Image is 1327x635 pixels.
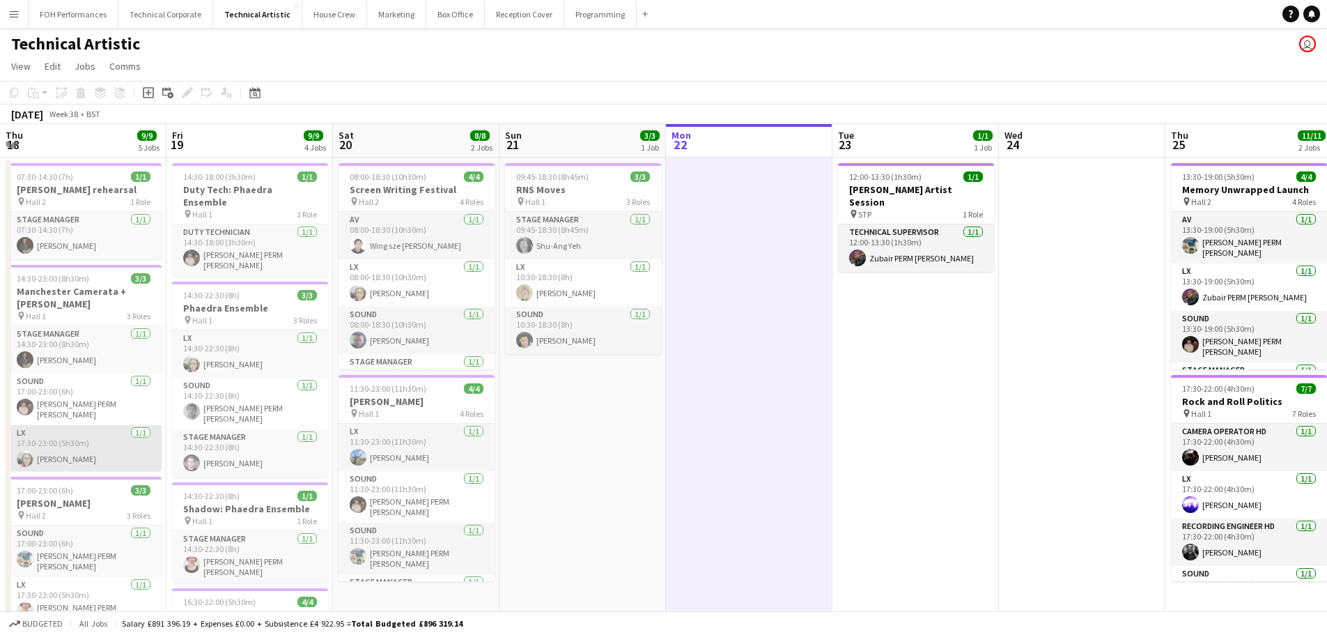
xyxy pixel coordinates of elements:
[22,619,63,629] span: Budgeted
[1296,171,1316,182] span: 4/4
[1182,383,1255,394] span: 17:30-22:00 (4h30m)
[339,523,495,574] app-card-role: Sound1/111:30-23:00 (11h30m)[PERSON_NAME] PERM [PERSON_NAME]
[1298,142,1325,153] div: 2 Jobs
[183,491,240,501] span: 14:30-22:30 (8h)
[46,109,81,119] span: Week 38
[192,516,212,526] span: Hall 1
[172,282,328,477] div: 14:30-22:30 (8h)3/3Phaedra Ensemble Hall 13 RolesLX1/114:30-22:30 (8h)[PERSON_NAME]Sound1/114:30-...
[130,197,150,207] span: 1 Role
[26,311,46,321] span: Hall 1
[172,129,183,141] span: Fri
[339,183,495,196] h3: Screen Writing Festival
[1191,408,1211,419] span: Hall 1
[464,383,483,394] span: 4/4
[293,315,317,326] span: 3 Roles
[836,137,854,153] span: 23
[1171,375,1327,581] app-job-card: 17:30-22:00 (4h30m)7/7Rock and Roll Politics Hall 17 RolesCamera Operator HD1/117:30-22:00 (4h30m...
[350,171,426,182] span: 08:00-18:30 (10h30m)
[1171,395,1327,408] h3: Rock and Roll Politics
[838,129,854,141] span: Tue
[6,57,36,75] a: View
[1171,519,1327,566] app-card-role: Recording Engineer HD1/117:30-22:00 (4h30m)[PERSON_NAME]
[172,330,328,378] app-card-role: LX1/114:30-22:30 (8h)[PERSON_NAME]
[339,471,495,523] app-card-role: Sound1/111:30-23:00 (11h30m)[PERSON_NAME] PERM [PERSON_NAME]
[6,183,162,196] h3: [PERSON_NAME] rehearsal
[351,618,463,629] span: Total Budgeted £896 319.14
[339,375,495,581] app-job-card: 11:30-23:00 (11h30m)4/4[PERSON_NAME] Hall 14 RolesLX1/111:30-23:00 (11h30m)[PERSON_NAME]Sound1/11...
[1296,383,1316,394] span: 7/7
[6,129,23,141] span: Thu
[6,326,162,374] app-card-role: Stage Manager1/114:30-23:00 (8h30m)[PERSON_NAME]
[525,197,545,207] span: Hall 1
[1292,408,1316,419] span: 7 Roles
[172,302,328,314] h3: Phaedra Ensemble
[172,183,328,208] h3: Duty Tech: Phaedra Ensemble
[505,259,661,307] app-card-role: LX1/110:30-18:30 (8h)[PERSON_NAME]
[297,597,317,607] span: 4/4
[849,171,922,182] span: 12:00-13:30 (1h30m)
[6,212,162,259] app-card-role: Stage Manager1/107:30-14:30 (7h)[PERSON_NAME]
[6,374,162,425] app-card-role: Sound1/117:00-23:00 (6h)[PERSON_NAME] PERM [PERSON_NAME]
[3,137,23,153] span: 18
[1171,311,1327,362] app-card-role: Sound1/113:30-19:00 (5h30m)[PERSON_NAME] PERM [PERSON_NAME]
[359,408,379,419] span: Hall 1
[1171,263,1327,311] app-card-role: LX1/113:30-19:00 (5h30m)Zubair PERM [PERSON_NAME]
[339,307,495,354] app-card-role: Sound1/108:00-18:30 (10h30m)[PERSON_NAME]
[350,383,426,394] span: 11:30-23:00 (11h30m)
[339,354,495,401] app-card-role: Stage Manager1/108:00-18:30 (10h30m)
[339,212,495,259] app-card-role: AV1/108:00-18:30 (10h30m)Wing sze [PERSON_NAME]
[131,485,150,496] span: 3/3
[339,574,495,622] app-card-role: Stage Manager1/1
[172,224,328,276] app-card-role: Duty Technician1/114:30-18:00 (3h30m)[PERSON_NAME] PERM [PERSON_NAME]
[109,60,141,72] span: Comms
[516,171,589,182] span: 09:45-18:30 (8h45m)
[7,616,65,632] button: Budgeted
[1292,197,1316,207] span: 4 Roles
[485,1,564,28] button: Reception Cover
[172,609,328,621] h3: VAAK: Grass Film Screening
[172,503,328,515] h3: Shadow: Phaedra Ensemble
[77,618,110,629] span: All jobs
[1171,163,1327,369] div: 13:30-19:00 (5h30m)4/4Memory Unwrapped Launch Hall 24 RolesAV1/113:30-19:00 (5h30m)[PERSON_NAME] ...
[6,577,162,629] app-card-role: LX1/117:30-23:00 (5h30m)[PERSON_NAME] PERM [PERSON_NAME]
[626,197,650,207] span: 3 Roles
[118,1,213,28] button: Technical Corporate
[138,142,160,153] div: 5 Jobs
[505,129,522,141] span: Sun
[505,183,661,196] h3: RNS Moves
[172,163,328,276] app-job-card: 14:30-18:00 (3h30m)1/1Duty Tech: Phaedra Ensemble Hall 11 RoleDuty Technician1/114:30-18:00 (3h30...
[104,57,146,75] a: Comms
[1171,129,1188,141] span: Thu
[339,129,354,141] span: Sat
[304,130,323,141] span: 9/9
[336,137,354,153] span: 20
[172,378,328,429] app-card-role: Sound1/114:30-22:30 (8h)[PERSON_NAME] PERM [PERSON_NAME]
[6,526,162,577] app-card-role: Sound1/117:00-23:00 (6h)[PERSON_NAME] PERM [PERSON_NAME]
[838,224,994,272] app-card-role: Technical Supervisor1/112:00-13:30 (1h30m)Zubair PERM [PERSON_NAME]
[39,57,66,75] a: Edit
[838,163,994,272] app-job-card: 12:00-13:30 (1h30m)1/1[PERSON_NAME] Artist Session STP1 RoleTechnical Supervisor1/112:00-13:30 (1...
[672,129,691,141] span: Mon
[460,197,483,207] span: 4 Roles
[838,183,994,208] h3: [PERSON_NAME] Artist Session
[170,137,183,153] span: 19
[6,163,162,259] app-job-card: 07:30-14:30 (7h)1/1[PERSON_NAME] rehearsal Hall 21 RoleStage Manager1/107:30-14:30 (7h)[PERSON_NAME]
[963,209,983,220] span: 1 Role
[460,408,483,419] span: 4 Roles
[470,130,490,141] span: 8/8
[669,137,691,153] span: 22
[359,197,379,207] span: Hall 2
[974,142,992,153] div: 1 Job
[297,491,317,501] span: 1/1
[1004,129,1023,141] span: Wed
[297,516,317,526] span: 1 Role
[192,209,212,220] span: Hall 1
[858,209,871,220] span: STP
[192,315,212,326] span: Hall 1
[127,311,150,321] span: 3 Roles
[471,142,492,153] div: 2 Jobs
[6,265,162,471] app-job-card: 14:30-23:00 (8h30m)3/3Manchester Camerata + [PERSON_NAME] Hall 13 RolesStage Manager1/114:30-23:0...
[339,163,495,369] div: 08:00-18:30 (10h30m)4/4Screen Writing Festival Hall 24 RolesAV1/108:00-18:30 (10h30m)Wing sze [PE...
